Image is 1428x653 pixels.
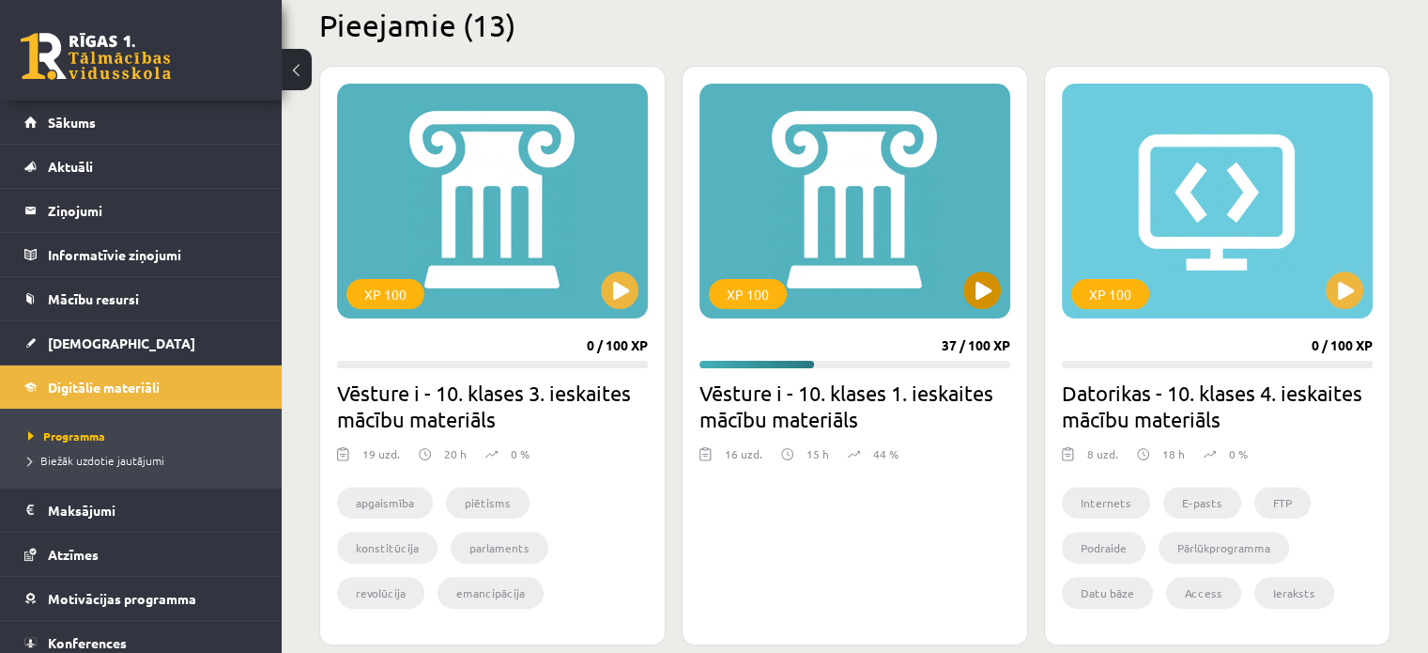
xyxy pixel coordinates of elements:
[24,101,258,144] a: Sākums
[511,445,530,462] p: 0 %
[1062,487,1150,519] li: Internets
[24,577,258,620] a: Motivācijas programma
[1087,445,1118,474] div: 8 uzd.
[337,487,433,519] li: apgaismība
[1062,532,1145,564] li: Podraide
[337,380,648,432] h2: Vēsture i - 10. klases 3. ieskaites mācību materiāls
[28,452,263,469] a: Biežāk uzdotie jautājumi
[1163,487,1241,519] li: E-pasts
[48,379,160,396] span: Digitālie materiāli
[28,453,164,468] span: Biežāk uzdotie jautājumi
[28,428,105,443] span: Programma
[873,445,898,462] p: 44 %
[48,634,127,651] span: Konferences
[319,7,1390,43] h2: Pieejamie (13)
[1254,577,1334,609] li: Ieraksts
[1071,279,1149,309] div: XP 100
[48,114,96,131] span: Sākums
[346,279,424,309] div: XP 100
[1062,577,1153,609] li: Datu bāze
[1162,445,1185,462] p: 18 h
[806,445,829,462] p: 15 h
[446,487,530,519] li: piētisms
[24,189,258,232] a: Ziņojumi
[24,277,258,320] a: Mācību resursi
[48,290,139,307] span: Mācību resursi
[24,233,258,276] a: Informatīvie ziņojumi
[438,577,544,609] li: emancipācija
[24,145,258,188] a: Aktuāli
[444,445,467,462] p: 20 h
[1166,577,1241,609] li: Access
[48,158,93,175] span: Aktuāli
[451,532,548,564] li: parlaments
[699,380,1010,432] h2: Vēsture i - 10. klases 1. ieskaites mācību materiāls
[337,577,424,609] li: revolūcija
[48,189,258,232] legend: Ziņojumi
[48,546,99,563] span: Atzīmes
[24,321,258,365] a: [DEMOGRAPHIC_DATA]
[21,33,171,80] a: Rīgas 1. Tālmācības vidusskola
[48,334,195,351] span: [DEMOGRAPHIC_DATA]
[1062,380,1373,432] h2: Datorikas - 10. klases 4. ieskaites mācību materiāls
[362,445,400,474] div: 19 uzd.
[24,489,258,532] a: Maksājumi
[48,233,258,276] legend: Informatīvie ziņojumi
[1254,487,1311,519] li: FTP
[725,445,762,474] div: 16 uzd.
[24,365,258,409] a: Digitālie materiāli
[709,279,787,309] div: XP 100
[1159,532,1289,564] li: Pārlūkprogramma
[337,532,438,564] li: konstitūcija
[28,428,263,444] a: Programma
[48,489,258,532] legend: Maksājumi
[24,533,258,576] a: Atzīmes
[1229,445,1248,462] p: 0 %
[48,590,196,607] span: Motivācijas programma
